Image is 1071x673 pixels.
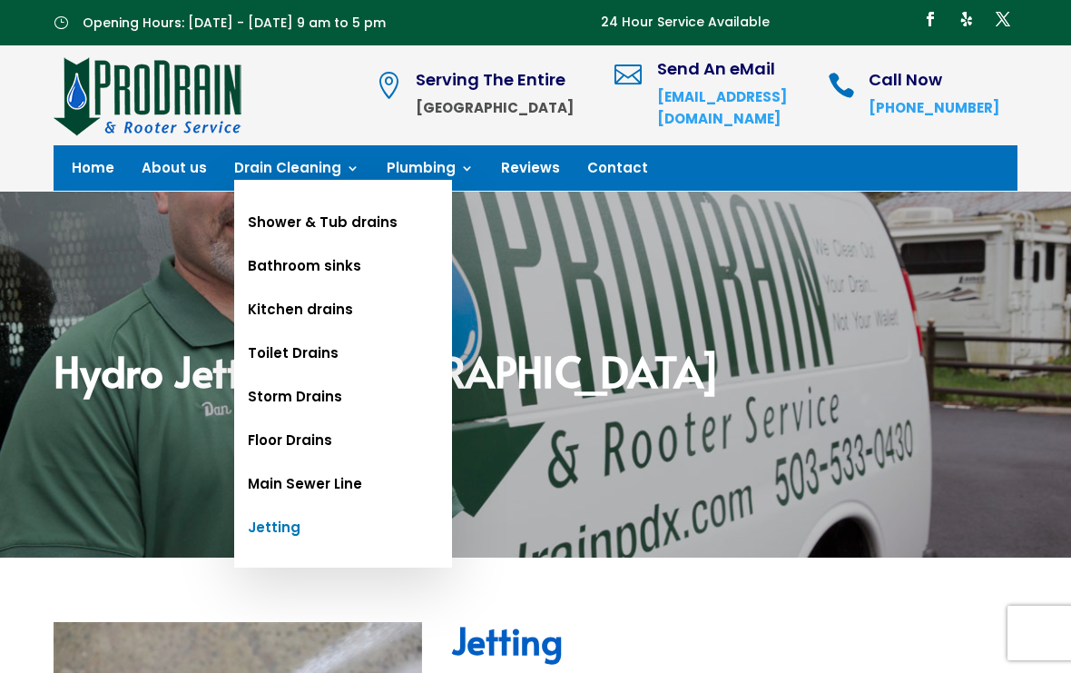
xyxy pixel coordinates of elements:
[869,68,942,91] span: Call Now
[234,162,359,182] a: Drain Cleaning
[234,288,452,332] a: Kitchen drains
[234,201,452,244] a: Shower & Tub drains
[83,14,386,32] span: Opening Hours: [DATE] - [DATE] 9 am to 5 pm
[451,615,563,665] span: Jetting
[234,244,452,288] a: Bathroom sinks
[869,98,999,117] a: [PHONE_NUMBER]
[657,57,775,80] span: Send An eMail
[587,162,648,182] a: Contact
[416,68,565,91] span: Serving The Entire
[952,5,981,34] a: Follow on Yelp
[828,72,855,99] span: 
[657,87,787,128] a: [EMAIL_ADDRESS][DOMAIN_NAME]
[614,61,642,88] span: 
[387,162,474,182] a: Plumbing
[234,506,452,549] a: Jetting
[416,98,574,117] strong: [GEOGRAPHIC_DATA]
[234,375,452,419] a: Storm Drains
[916,5,945,34] a: Follow on Facebook
[54,350,1017,401] h2: Hydro Jetting [GEOGRAPHIC_DATA]
[234,419,452,462] a: Floor Drains
[54,15,68,29] span: }
[988,5,1017,34] a: Follow on X
[54,54,243,136] img: site-logo-100h
[234,462,452,506] a: Main Sewer Line
[501,162,560,182] a: Reviews
[375,72,402,99] span: 
[142,162,207,182] a: About us
[601,12,770,34] p: 24 Hour Service Available
[234,332,452,375] a: Toilet Drains
[72,162,114,182] a: Home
